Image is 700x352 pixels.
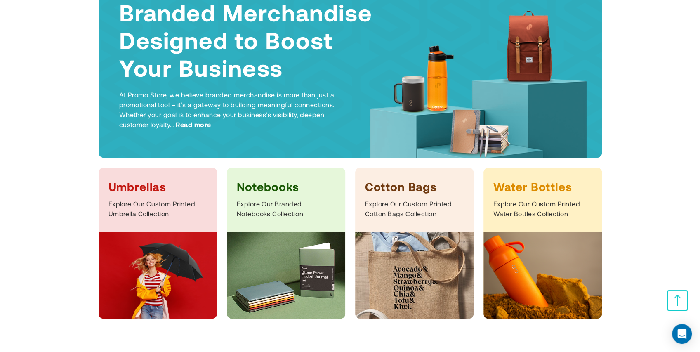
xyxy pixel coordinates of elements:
img: Bottles Category [483,232,602,319]
h3: Notebooks [237,179,335,194]
span: Read more [176,120,211,130]
a: Umbrellas Explore Our Custom Printed Umbrella Collection [99,168,217,319]
img: Bags Category [355,232,474,319]
h3: Umbrellas [108,179,207,194]
a: Water Bottles Explore Our Custom Printed Water Bottles Collection [483,168,602,319]
img: Products [364,7,595,174]
h3: Water Bottles [493,179,592,194]
img: Umbrellas Category [99,232,217,319]
p: Explore Our Custom Printed Umbrella Collection [108,199,207,219]
img: Notebooks Category [227,232,345,319]
h3: Cotton Bags [365,179,464,194]
p: Explore Our Custom Printed Water Bottles Collection [493,199,592,219]
div: Open Intercom Messenger [672,324,692,344]
p: Explore Our Branded Notebooks Collection [237,199,335,219]
p: Explore Our Custom Printed Cotton Bags Collection [365,199,464,219]
span: At Promo Store, we believe branded merchandise is more than just a promotional tool – it’s a gate... [119,91,335,128]
a: Notebooks Explore Our Branded Notebooks Collection [227,168,345,319]
a: Cotton Bags Explore Our Custom Printed Cotton Bags Collection [355,168,474,319]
